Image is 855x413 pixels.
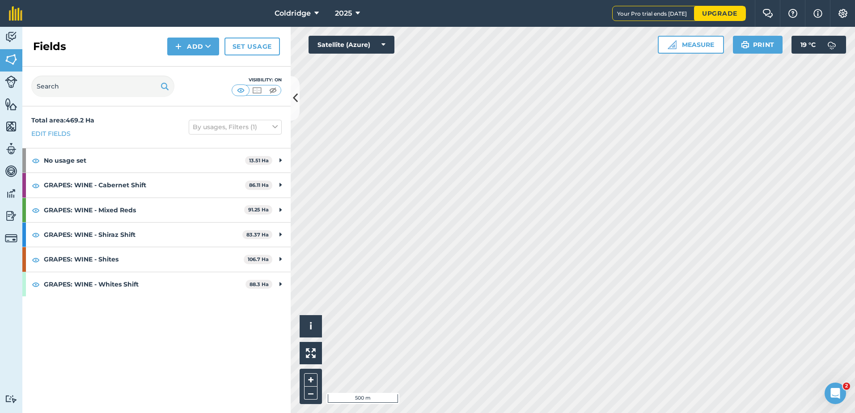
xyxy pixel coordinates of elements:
[224,38,280,55] a: Set usage
[5,30,17,44] img: svg+xml;base64,PD94bWwgdmVyc2lvbj0iMS4wIiBlbmNvZGluZz0idXRmLTgiPz4KPCEtLSBHZW5lcmF0b3I6IEFkb2JlIE...
[235,86,246,95] img: svg+xml;base64,PHN2ZyB4bWxucz0iaHR0cDovL3d3dy53My5vcmcvMjAwMC9zdmciIHdpZHRoPSI1MCIgaGVpZ2h0PSI0MC...
[5,209,17,223] img: svg+xml;base64,PD94bWwgdmVyc2lvbj0iMS4wIiBlbmNvZGluZz0idXRmLTgiPz4KPCEtLSBHZW5lcmF0b3I6IEFkb2JlIE...
[5,395,17,403] img: svg+xml;base64,PD94bWwgdmVyc2lvbj0iMS4wIiBlbmNvZGluZz0idXRmLTgiPz4KPCEtLSBHZW5lcmF0b3I6IEFkb2JlIE...
[733,36,783,54] button: Print
[5,53,17,66] img: svg+xml;base64,PHN2ZyB4bWxucz0iaHR0cDovL3d3dy53My5vcmcvMjAwMC9zdmciIHdpZHRoPSI1NiIgaGVpZ2h0PSI2MC...
[668,40,677,49] img: Ruler icon
[304,387,317,400] button: –
[787,9,798,18] img: A question mark icon
[22,247,291,271] div: GRAPES: WINE - Shites106.7 Ha
[5,164,17,178] img: svg+xml;base64,PD94bWwgdmVyc2lvbj0iMS4wIiBlbmNvZGluZz0idXRmLTgiPz4KPCEtLSBHZW5lcmF0b3I6IEFkb2JlIE...
[267,86,279,95] img: svg+xml;base64,PHN2ZyB4bWxucz0iaHR0cDovL3d3dy53My5vcmcvMjAwMC9zdmciIHdpZHRoPSI1MCIgaGVpZ2h0PSI0MC...
[843,383,850,390] span: 2
[5,142,17,156] img: svg+xml;base64,PD94bWwgdmVyc2lvbj0iMS4wIiBlbmNvZGluZz0idXRmLTgiPz4KPCEtLSBHZW5lcmF0b3I6IEFkb2JlIE...
[617,10,694,17] span: Your Pro trial ends [DATE]
[248,206,269,213] strong: 91.25 Ha
[5,76,17,88] img: svg+xml;base64,PD94bWwgdmVyc2lvbj0iMS4wIiBlbmNvZGluZz0idXRmLTgiPz4KPCEtLSBHZW5lcmF0b3I6IEFkb2JlIE...
[32,229,40,240] img: svg+xml;base64,PHN2ZyB4bWxucz0iaHR0cDovL3d3dy53My5vcmcvMjAwMC9zdmciIHdpZHRoPSIxOCIgaGVpZ2h0PSIyNC...
[32,205,40,215] img: svg+xml;base64,PHN2ZyB4bWxucz0iaHR0cDovL3d3dy53My5vcmcvMjAwMC9zdmciIHdpZHRoPSIxOCIgaGVpZ2h0PSIyNC...
[275,8,311,19] span: Coldridge
[309,320,312,332] span: i
[22,272,291,296] div: GRAPES: WINE - Whites Shift88.3 Ha
[22,198,291,222] div: GRAPES: WINE - Mixed Reds91.25 Ha
[800,36,816,54] span: 19 ° C
[838,9,848,18] img: A cog icon
[44,223,242,247] strong: GRAPES: WINE - Shiraz Shift
[246,232,269,238] strong: 83.37 Ha
[44,173,245,197] strong: GRAPES: WINE - Cabernet Shift
[22,223,291,247] div: GRAPES: WINE - Shiraz Shift83.37 Ha
[694,6,745,21] a: Upgrade
[232,76,282,84] div: Visibility: On
[825,383,846,404] iframe: Intercom live chat
[249,157,269,164] strong: 13.51 Ha
[44,272,245,296] strong: GRAPES: WINE - Whites Shift
[44,247,244,271] strong: GRAPES: WINE - Shites
[823,36,841,54] img: svg+xml;base64,PD94bWwgdmVyc2lvbj0iMS4wIiBlbmNvZGluZz0idXRmLTgiPz4KPCEtLSBHZW5lcmF0b3I6IEFkb2JlIE...
[792,36,846,54] button: 19 °C
[22,148,291,173] div: No usage set13.51 Ha
[309,36,394,54] button: Satellite (Azure)
[32,279,40,290] img: svg+xml;base64,PHN2ZyB4bWxucz0iaHR0cDovL3d3dy53My5vcmcvMjAwMC9zdmciIHdpZHRoPSIxOCIgaGVpZ2h0PSIyNC...
[249,182,269,188] strong: 86.11 Ha
[31,129,71,139] a: Edit fields
[167,38,219,55] button: Add
[44,198,244,222] strong: GRAPES: WINE - Mixed Reds
[31,76,174,97] input: Search
[251,86,262,95] img: svg+xml;base64,PHN2ZyB4bWxucz0iaHR0cDovL3d3dy53My5vcmcvMjAwMC9zdmciIHdpZHRoPSI1MCIgaGVpZ2h0PSI0MC...
[31,116,94,124] strong: Total area : 469.2 Ha
[762,9,773,18] img: Two speech bubbles overlapping with the left bubble in the forefront
[5,120,17,133] img: svg+xml;base64,PHN2ZyB4bWxucz0iaHR0cDovL3d3dy53My5vcmcvMjAwMC9zdmciIHdpZHRoPSI1NiIgaGVpZ2h0PSI2MC...
[335,8,352,19] span: 2025
[9,6,22,21] img: fieldmargin Logo
[161,81,169,92] img: svg+xml;base64,PHN2ZyB4bWxucz0iaHR0cDovL3d3dy53My5vcmcvMjAwMC9zdmciIHdpZHRoPSIxOSIgaGVpZ2h0PSIyNC...
[22,173,291,197] div: GRAPES: WINE - Cabernet Shift86.11 Ha
[300,315,322,337] button: i
[32,155,40,166] img: svg+xml;base64,PHN2ZyB4bWxucz0iaHR0cDovL3d3dy53My5vcmcvMjAwMC9zdmciIHdpZHRoPSIxOCIgaGVpZ2h0PSIyNC...
[5,97,17,111] img: svg+xml;base64,PHN2ZyB4bWxucz0iaHR0cDovL3d3dy53My5vcmcvMjAwMC9zdmciIHdpZHRoPSI1NiIgaGVpZ2h0PSI2MC...
[33,39,66,54] h2: Fields
[175,41,182,52] img: svg+xml;base64,PHN2ZyB4bWxucz0iaHR0cDovL3d3dy53My5vcmcvMjAwMC9zdmciIHdpZHRoPSIxNCIgaGVpZ2h0PSIyNC...
[5,232,17,244] img: svg+xml;base64,PD94bWwgdmVyc2lvbj0iMS4wIiBlbmNvZGluZz0idXRmLTgiPz4KPCEtLSBHZW5lcmF0b3I6IEFkb2JlIE...
[813,8,822,19] img: svg+xml;base64,PHN2ZyB4bWxucz0iaHR0cDovL3d3dy53My5vcmcvMjAwMC9zdmciIHdpZHRoPSIxNyIgaGVpZ2h0PSIxNy...
[32,180,40,191] img: svg+xml;base64,PHN2ZyB4bWxucz0iaHR0cDovL3d3dy53My5vcmcvMjAwMC9zdmciIHdpZHRoPSIxOCIgaGVpZ2h0PSIyNC...
[306,348,316,358] img: Four arrows, one pointing top left, one top right, one bottom right and the last bottom left
[32,254,40,265] img: svg+xml;base64,PHN2ZyB4bWxucz0iaHR0cDovL3d3dy53My5vcmcvMjAwMC9zdmciIHdpZHRoPSIxOCIgaGVpZ2h0PSIyNC...
[658,36,724,54] button: Measure
[189,120,282,134] button: By usages, Filters (1)
[304,373,317,387] button: +
[250,281,269,287] strong: 88.3 Ha
[741,39,749,50] img: svg+xml;base64,PHN2ZyB4bWxucz0iaHR0cDovL3d3dy53My5vcmcvMjAwMC9zdmciIHdpZHRoPSIxOSIgaGVpZ2h0PSIyNC...
[44,148,245,173] strong: No usage set
[248,256,269,262] strong: 106.7 Ha
[5,187,17,200] img: svg+xml;base64,PD94bWwgdmVyc2lvbj0iMS4wIiBlbmNvZGluZz0idXRmLTgiPz4KPCEtLSBHZW5lcmF0b3I6IEFkb2JlIE...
